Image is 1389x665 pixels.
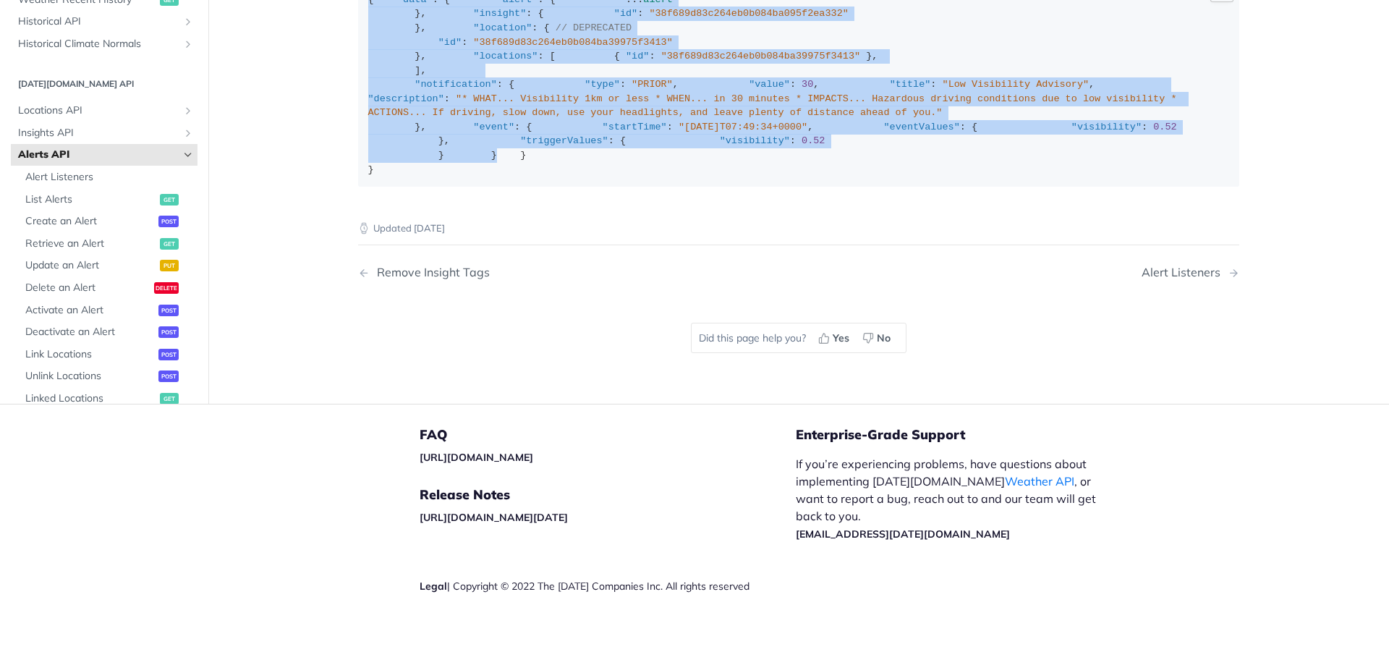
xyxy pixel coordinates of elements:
[368,93,1183,119] span: "* WHAT... Visibility 1km or less * WHEN... in 30 minutes * IMPACTS... Hazardous driving conditio...
[18,322,197,344] a: Deactivate an Alertpost
[1153,122,1176,132] span: 0.52
[890,79,931,90] span: "title"
[158,305,179,316] span: post
[25,347,155,362] span: Link Locations
[1142,266,1228,279] div: Alert Listeners
[25,237,156,251] span: Retrieve an Alert
[25,326,155,340] span: Deactivate an Alert
[796,528,1010,541] a: [EMAIL_ADDRESS][DATE][DOMAIN_NAME]
[160,261,179,272] span: put
[691,323,906,353] div: Did this page help you?
[11,78,197,91] h2: [DATE][DOMAIN_NAME] API
[11,11,197,33] a: Historical APIShow subpages for Historical API
[415,79,496,90] span: "notification"
[182,16,194,27] button: Show subpages for Historical API
[18,37,179,51] span: Historical Climate Normals
[18,388,197,410] a: Linked Locationsget
[18,300,197,321] a: Activate an Alertpost
[25,259,156,274] span: Update an Alert
[473,37,672,48] span: "38f689d83c264eb0b084ba39975f3413"
[11,145,197,166] a: Alerts APIHide subpages for Alerts API
[603,122,667,132] span: "startTime"
[25,215,155,229] span: Create an Alert
[25,192,156,207] span: List Alerts
[420,580,447,593] a: Legal
[158,327,179,339] span: post
[25,303,155,318] span: Activate an Alert
[473,8,526,19] span: "insight"
[1071,122,1142,132] span: "visibility"
[420,451,533,464] a: [URL][DOMAIN_NAME]
[473,122,514,132] span: "event"
[18,366,197,388] a: Unlink Locationspost
[614,8,637,19] span: "id"
[1005,474,1074,488] a: Weather API
[25,281,150,295] span: Delete an Alert
[585,79,620,90] span: "type"
[182,106,194,117] button: Show subpages for Locations API
[438,37,462,48] span: "id"
[18,148,179,163] span: Alerts API
[877,331,891,346] span: No
[18,344,197,365] a: Link Locationspost
[160,393,179,404] span: get
[720,135,790,146] span: "visibility"
[626,51,649,62] span: "id"
[1142,266,1239,279] a: Next Page: Alert Listeners
[368,93,444,104] span: "description"
[884,122,960,132] span: "eventValues"
[358,221,1239,236] p: Updated [DATE]
[358,251,1239,294] nav: Pagination Controls
[182,38,194,50] button: Show subpages for Historical Climate Normals
[25,391,156,406] span: Linked Locations
[420,426,796,444] h5: FAQ
[420,579,796,593] div: | Copyright © 2022 The [DATE] Companies Inc. All rights reserved
[160,238,179,250] span: get
[18,255,197,277] a: Update an Alertput
[18,189,197,211] a: List Alertsget
[160,194,179,206] span: get
[25,370,155,384] span: Unlink Locations
[158,371,179,383] span: post
[18,104,179,119] span: Locations API
[370,266,490,279] div: Remove Insight Tags
[18,277,197,299] a: Delete an Alertdelete
[802,79,813,90] span: 30
[556,22,632,33] span: // DEPRECATED
[158,216,179,228] span: post
[18,211,197,233] a: Create an Alertpost
[649,8,848,19] span: "38f689d83c264eb0b084ba095f2ea332"
[802,135,825,146] span: 0.52
[857,327,899,349] button: No
[943,79,1089,90] span: "Low Visibility Advisory"
[679,122,807,132] span: "[DATE]T07:49:34+0000"
[182,150,194,161] button: Hide subpages for Alerts API
[158,349,179,360] span: post
[358,266,736,279] a: Previous Page: Remove Insight Tags
[473,22,532,33] span: "location"
[632,79,673,90] span: "PRIOR"
[796,455,1111,542] p: If you’re experiencing problems, have questions about implementing [DATE][DOMAIN_NAME] , or want ...
[796,426,1134,444] h5: Enterprise-Grade Support
[11,101,197,122] a: Locations APIShow subpages for Locations API
[661,51,860,62] span: "38f689d83c264eb0b084ba39975f3413"
[18,14,179,29] span: Historical API
[11,122,197,144] a: Insights APIShow subpages for Insights API
[749,79,790,90] span: "value"
[420,486,796,504] h5: Release Notes
[154,282,179,294] span: delete
[25,170,194,185] span: Alert Listeners
[813,327,857,349] button: Yes
[833,331,849,346] span: Yes
[473,51,538,62] span: "locations"
[18,166,197,188] a: Alert Listeners
[18,233,197,255] a: Retrieve an Alertget
[520,135,608,146] span: "triggerValues"
[182,127,194,139] button: Show subpages for Insights API
[420,511,568,524] a: [URL][DOMAIN_NAME][DATE]
[18,126,179,140] span: Insights API
[11,33,197,55] a: Historical Climate NormalsShow subpages for Historical Climate Normals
